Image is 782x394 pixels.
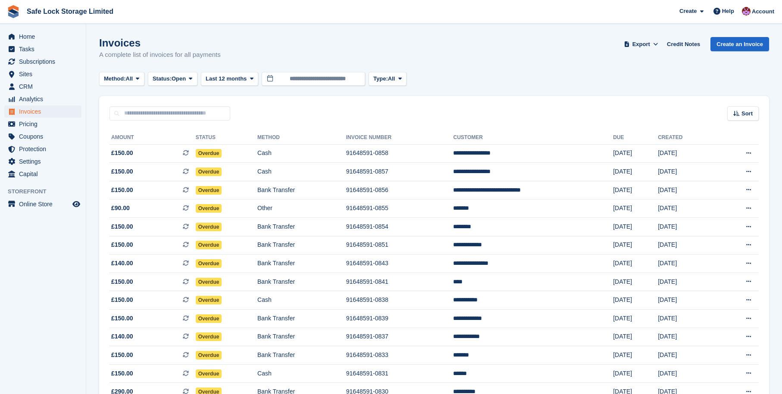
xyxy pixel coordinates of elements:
td: [DATE] [613,218,658,236]
td: [DATE] [613,144,658,163]
a: menu [4,168,81,180]
button: Type: All [369,72,407,86]
a: Create an Invoice [710,37,769,51]
td: [DATE] [613,254,658,273]
a: menu [4,43,81,55]
span: Help [722,7,734,16]
a: menu [4,198,81,210]
span: Overdue [196,149,222,158]
td: Bank Transfer [257,328,346,346]
span: £150.00 [111,369,133,378]
a: Preview store [71,199,81,209]
span: Overdue [196,369,222,378]
span: Tasks [19,43,71,55]
span: Export [632,40,650,49]
span: Sort [741,109,753,118]
td: 91648591-0854 [346,218,454,236]
td: [DATE] [658,273,716,291]
td: 91648591-0838 [346,291,454,310]
td: 91648591-0855 [346,199,454,218]
span: Method: [104,74,126,83]
td: [DATE] [613,236,658,254]
span: Invoices [19,105,71,118]
td: [DATE] [658,310,716,328]
td: Bank Transfer [257,181,346,199]
span: Online Store [19,198,71,210]
th: Created [658,131,716,145]
td: Bank Transfer [257,310,346,328]
span: Capital [19,168,71,180]
th: Customer [453,131,613,145]
td: [DATE] [613,346,658,365]
span: £140.00 [111,332,133,341]
a: menu [4,155,81,168]
span: Open [172,74,186,83]
span: Overdue [196,314,222,323]
span: £150.00 [111,240,133,249]
td: Cash [257,144,346,163]
span: Coupons [19,130,71,143]
td: 91648591-0839 [346,310,454,328]
span: Account [752,7,774,16]
span: Overdue [196,332,222,341]
span: All [388,74,395,83]
span: Subscriptions [19,56,71,68]
span: Overdue [196,204,222,213]
span: Overdue [196,278,222,286]
span: £150.00 [111,149,133,158]
td: Bank Transfer [257,254,346,273]
span: Analytics [19,93,71,105]
span: £150.00 [111,186,133,195]
td: [DATE] [613,310,658,328]
td: 91648591-0851 [346,236,454,254]
th: Status [196,131,257,145]
td: [DATE] [658,328,716,346]
span: Overdue [196,259,222,268]
a: Credit Notes [663,37,704,51]
span: Overdue [196,223,222,231]
td: Other [257,199,346,218]
button: Export [622,37,660,51]
td: [DATE] [658,364,716,383]
span: £150.00 [111,295,133,304]
span: Settings [19,155,71,168]
td: Cash [257,163,346,181]
td: Bank Transfer [257,218,346,236]
a: menu [4,68,81,80]
td: Cash [257,364,346,383]
span: Pricing [19,118,71,130]
td: Bank Transfer [257,346,346,365]
span: £90.00 [111,204,130,213]
th: Due [613,131,658,145]
span: Overdue [196,241,222,249]
span: Sites [19,68,71,80]
td: [DATE] [658,236,716,254]
td: [DATE] [658,199,716,218]
span: Home [19,31,71,43]
span: Protection [19,143,71,155]
td: 91648591-0831 [346,364,454,383]
a: menu [4,105,81,118]
td: [DATE] [658,181,716,199]
td: 91648591-0858 [346,144,454,163]
a: menu [4,143,81,155]
span: £150.00 [111,167,133,176]
td: [DATE] [613,163,658,181]
td: 91648591-0857 [346,163,454,181]
td: [DATE] [658,163,716,181]
span: £150.00 [111,351,133,360]
a: menu [4,81,81,93]
a: menu [4,31,81,43]
h1: Invoices [99,37,221,49]
span: Overdue [196,168,222,176]
span: Create [679,7,697,16]
span: CRM [19,81,71,93]
a: menu [4,56,81,68]
td: [DATE] [613,273,658,291]
button: Last 12 months [201,72,258,86]
th: Amount [109,131,196,145]
span: £140.00 [111,259,133,268]
a: menu [4,93,81,105]
img: Toni Ebong [742,7,751,16]
span: Storefront [8,187,86,196]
